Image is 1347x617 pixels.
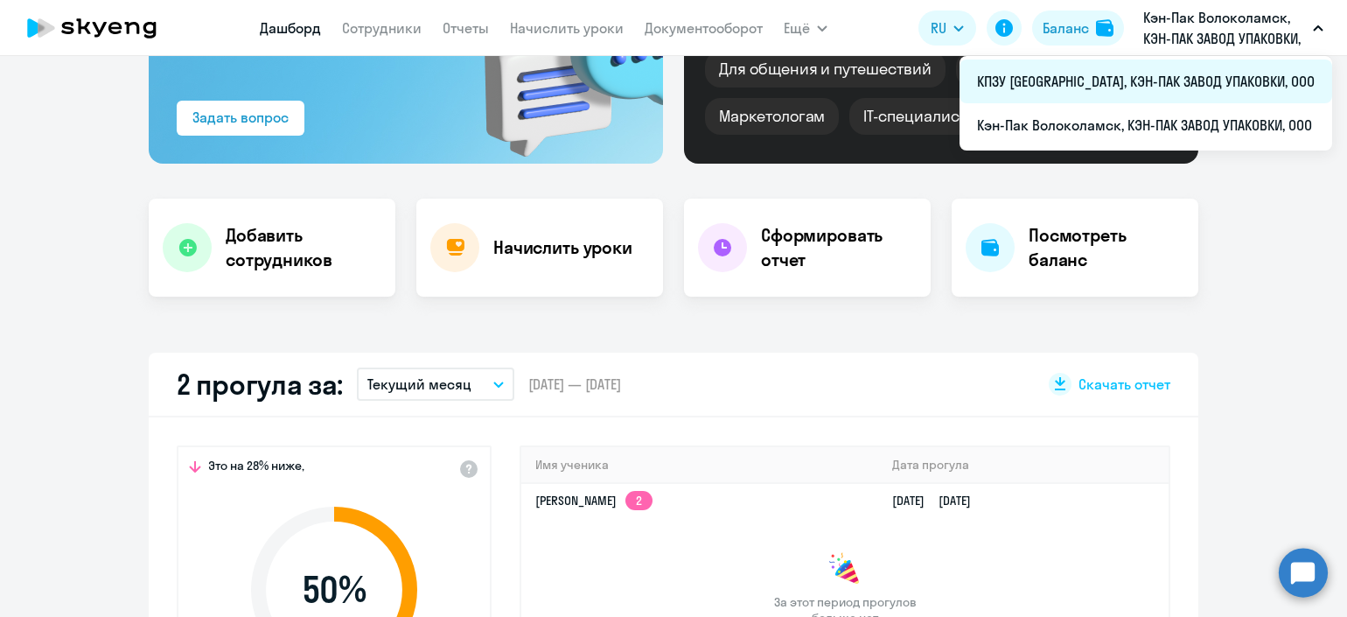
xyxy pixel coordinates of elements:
[1032,11,1124,46] button: Балансbalance
[192,107,289,128] div: Задать вопрос
[177,367,343,402] h2: 2 прогула за:
[226,223,381,272] h4: Добавить сотрудников
[357,368,514,401] button: Текущий месяц
[705,98,839,135] div: Маркетологам
[1134,7,1332,49] button: Кэн-Пак Волоколамск, КЭН-ПАК ЗАВОД УПАКОВКИ, ООО
[260,19,321,37] a: Дашборд
[784,11,827,46] button: Ещё
[878,447,1169,483] th: Дата прогула
[510,19,624,37] a: Начислить уроки
[931,18,946,39] span: RU
[1078,375,1170,394] span: Скачать отчет
[705,51,946,88] div: Для общения и путешествий
[1096,19,1113,37] img: balance
[367,374,471,395] p: Текущий месяц
[761,223,917,272] h4: Сформировать отчет
[443,19,489,37] a: Отчеты
[918,11,976,46] button: RU
[849,98,1000,135] div: IT-специалистам
[342,19,422,37] a: Сотрудники
[493,235,632,260] h4: Начислить уроки
[177,101,304,136] button: Задать вопрос
[645,19,763,37] a: Документооборот
[960,56,1332,151] ul: Ещё
[208,458,304,479] span: Это на 28% ниже,
[521,447,878,483] th: Имя ученика
[956,51,1164,88] div: Бизнес и командировки
[528,375,621,394] span: [DATE] — [DATE]
[625,491,653,510] app-skyeng-badge: 2
[234,569,435,611] span: 50 %
[1029,223,1184,272] h4: Посмотреть баланс
[1043,18,1089,39] div: Баланс
[535,493,653,508] a: [PERSON_NAME]2
[827,552,862,587] img: congrats
[1143,7,1306,49] p: Кэн-Пак Волоколамск, КЭН-ПАК ЗАВОД УПАКОВКИ, ООО
[784,18,810,39] span: Ещё
[892,493,985,508] a: [DATE][DATE]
